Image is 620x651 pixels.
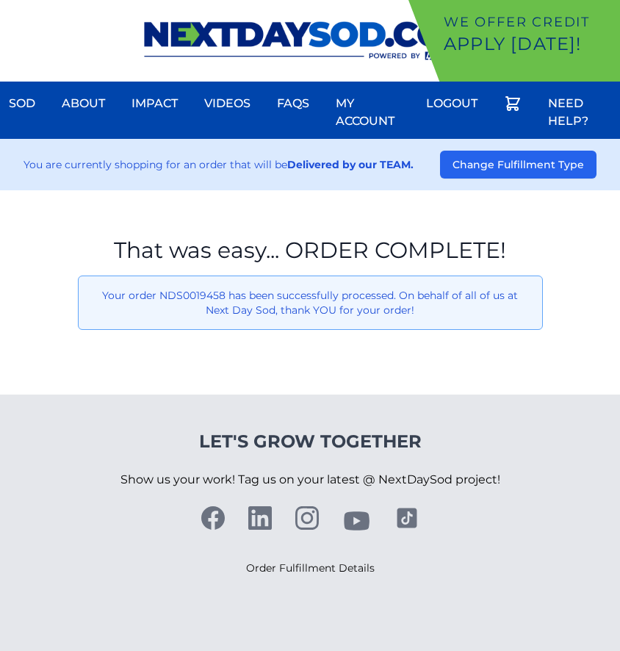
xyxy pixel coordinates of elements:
a: FAQs [268,86,318,121]
a: About [53,86,114,121]
a: Order Fulfillment Details [246,561,375,575]
button: Change Fulfillment Type [440,151,596,179]
a: My Account [327,86,408,139]
p: We offer Credit [444,12,614,32]
a: Videos [195,86,259,121]
p: Show us your work! Tag us on your latest @ NextDaySod project! [120,453,500,506]
a: Impact [123,86,187,121]
p: Apply [DATE]! [444,32,614,56]
a: Logout [417,86,486,121]
a: Need Help? [539,86,620,139]
p: Your order NDS0019458 has been successfully processed. On behalf of all of us at Next Day Sod, th... [90,288,530,317]
h4: Let's Grow Together [120,430,500,453]
h1: That was easy... ORDER COMPLETE! [78,237,543,264]
strong: Delivered by our TEAM. [287,158,414,171]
